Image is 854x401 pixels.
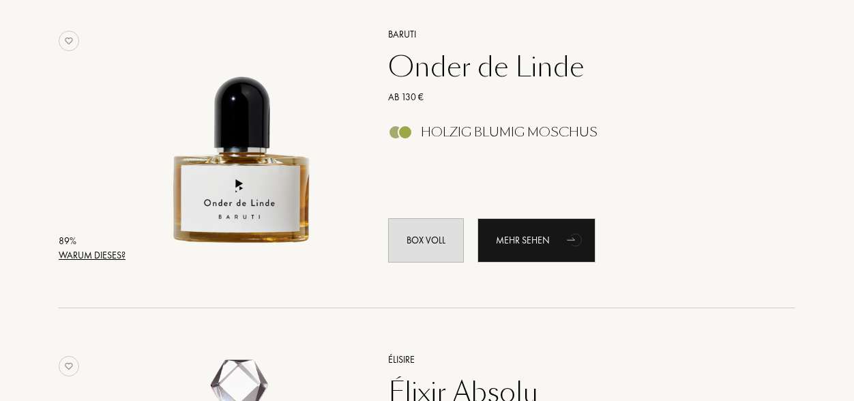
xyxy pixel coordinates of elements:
[421,125,598,140] div: Holzig Blumig Moschus
[378,50,776,83] a: Onder de Linde
[378,90,776,104] a: Ab 130 €
[59,234,126,248] div: 89 %
[378,129,776,143] a: Holzig Blumig Moschus
[477,218,595,263] div: Mehr sehen
[59,356,79,376] img: no_like_p.png
[129,10,368,278] a: Onder de Linde Baruti
[378,353,776,367] a: Élisire
[129,25,356,252] img: Onder de Linde Baruti
[378,27,776,42] a: Baruti
[562,226,589,253] div: animation
[59,248,126,263] div: Warum dieses?
[59,31,79,51] img: no_like_p.png
[477,218,595,263] a: Mehr sehenanimation
[388,218,464,263] div: Box voll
